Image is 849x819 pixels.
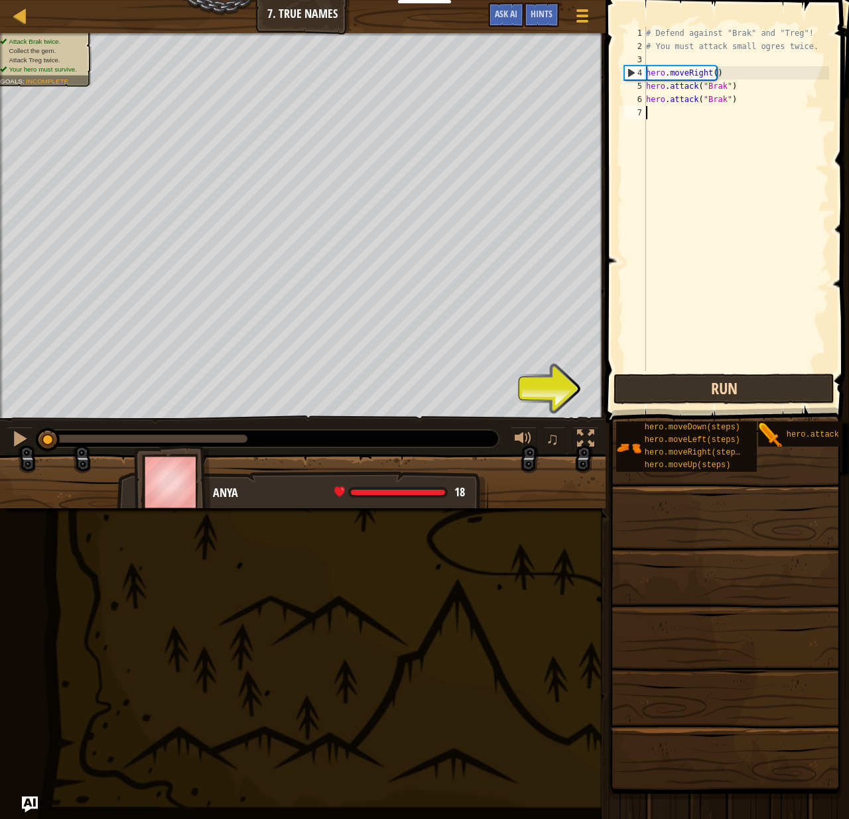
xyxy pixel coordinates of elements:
span: hero.moveLeft(steps) [645,435,740,445]
span: hero.moveRight(steps) [645,448,745,457]
span: hero.moveDown(steps) [645,423,740,432]
div: Anya [213,484,475,502]
div: health: 18 / 18 [334,486,465,498]
div: 7 [624,106,646,119]
button: Ask AI [22,796,38,812]
span: Your hero must survive. [9,66,77,73]
img: thang_avatar_frame.png [134,445,211,519]
span: ♫ [546,429,559,449]
span: Attack Brak twice. [9,38,60,45]
div: 6 [624,93,646,106]
span: hero.moveUp(steps) [645,461,731,470]
button: Toggle fullscreen [572,427,599,454]
span: Incomplete [26,78,68,85]
button: ♫ [543,427,566,454]
div: 4 [625,66,646,80]
span: Ask AI [495,7,517,20]
div: 5 [624,80,646,93]
span: 18 [454,484,465,500]
div: 2 [624,40,646,53]
button: Adjust volume [510,427,537,454]
button: Run [614,374,834,404]
span: Collect the gem. [9,47,56,54]
span: Hints [531,7,553,20]
span: Attack Treg twice. [9,56,60,64]
button: Ctrl + P: Pause [7,427,33,454]
div: 1 [624,27,646,40]
img: portrait.png [616,435,641,461]
img: portrait.png [758,423,783,448]
div: 3 [624,53,646,66]
span: : [23,78,26,85]
button: Ask AI [488,3,524,27]
button: Show game menu [566,3,599,34]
